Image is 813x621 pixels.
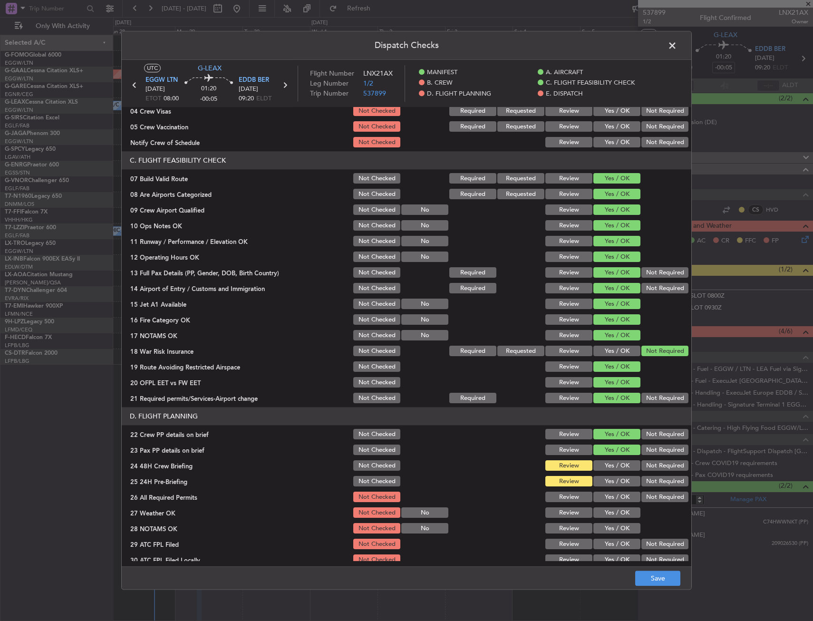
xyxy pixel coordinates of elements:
[641,555,688,565] button: Not Required
[593,252,640,262] button: Yes / OK
[641,268,688,278] button: Not Required
[593,221,640,231] button: Yes / OK
[593,106,640,116] button: Yes / OK
[593,268,640,278] button: Yes / OK
[593,189,640,200] button: Yes / OK
[593,555,640,565] button: Yes / OK
[641,445,688,456] button: Not Required
[593,524,640,534] button: Yes / OK
[635,571,680,586] button: Save
[593,205,640,215] button: Yes / OK
[593,461,640,471] button: Yes / OK
[593,236,640,247] button: Yes / OK
[593,539,640,550] button: Yes / OK
[593,174,640,184] button: Yes / OK
[593,429,640,440] button: Yes / OK
[593,346,640,357] button: Yes / OK
[593,378,640,388] button: Yes / OK
[593,315,640,325] button: Yes / OK
[593,299,640,310] button: Yes / OK
[641,539,688,550] button: Not Required
[641,429,688,440] button: Not Required
[641,476,688,487] button: Not Required
[593,283,640,294] button: Yes / OK
[593,492,640,503] button: Yes / OK
[593,137,640,148] button: Yes / OK
[122,31,691,60] header: Dispatch Checks
[593,508,640,518] button: Yes / OK
[641,106,688,116] button: Not Required
[593,476,640,487] button: Yes / OK
[641,137,688,148] button: Not Required
[593,122,640,132] button: Yes / OK
[641,346,688,357] button: Not Required
[641,122,688,132] button: Not Required
[593,330,640,341] button: Yes / OK
[593,362,640,372] button: Yes / OK
[641,461,688,471] button: Not Required
[641,393,688,404] button: Not Required
[593,393,640,404] button: Yes / OK
[641,283,688,294] button: Not Required
[593,445,640,456] button: Yes / OK
[641,492,688,503] button: Not Required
